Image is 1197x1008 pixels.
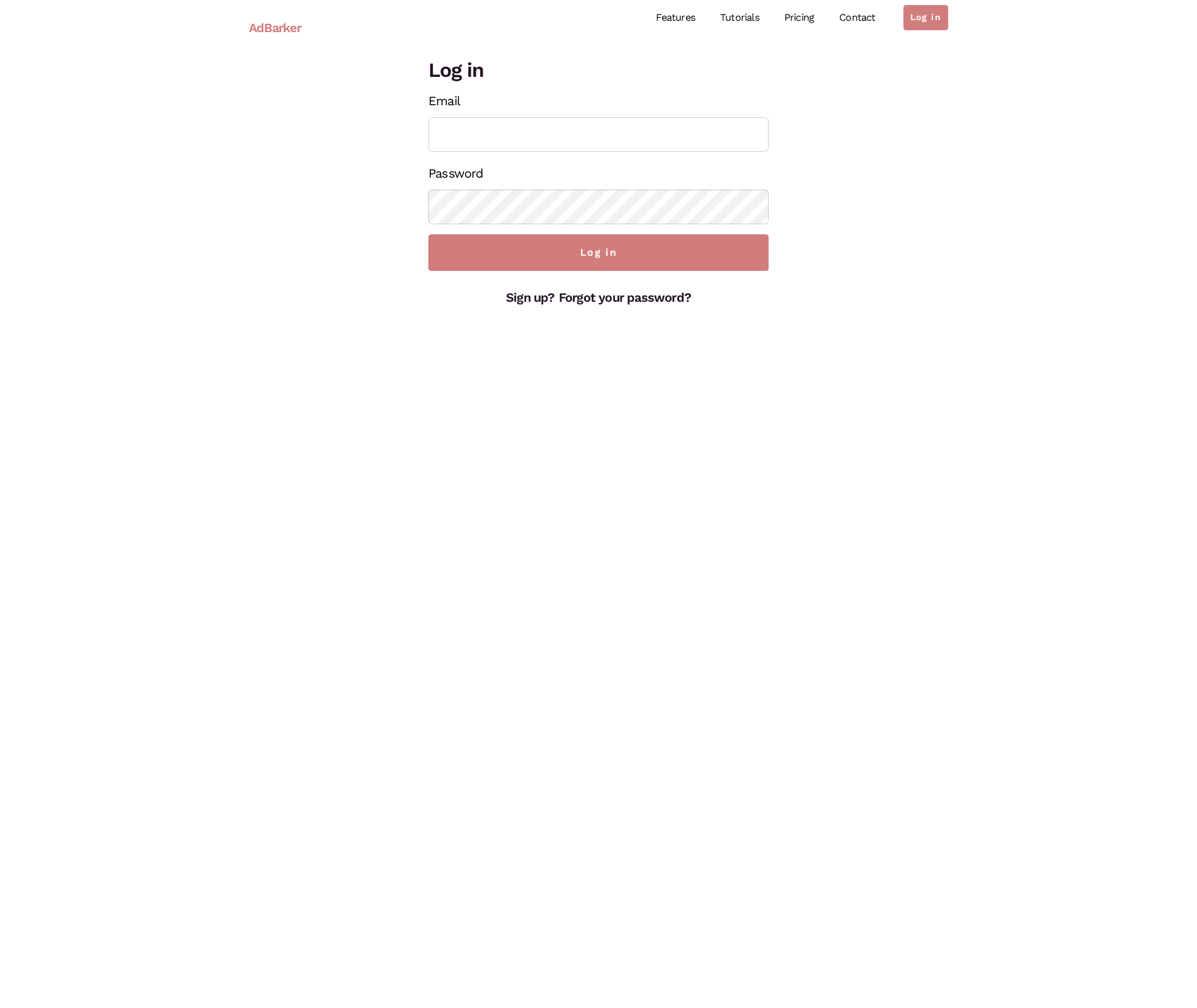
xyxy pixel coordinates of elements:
input: Log in [428,234,769,271]
h2: Log in [428,55,769,84]
a: Log in [903,5,948,30]
a: AdBarker [249,13,302,42]
label: Password [428,162,484,185]
label: Email [428,89,460,112]
a: Sign up? [506,290,555,305]
a: Forgot your password? [559,290,691,305]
